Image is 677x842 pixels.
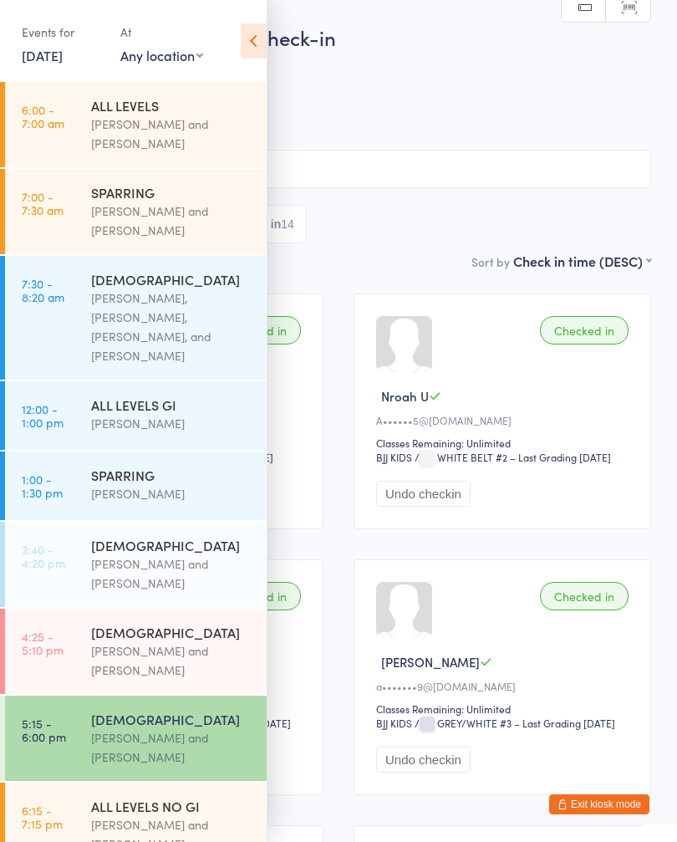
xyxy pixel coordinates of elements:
[91,484,252,503] div: [PERSON_NAME]
[376,450,412,464] div: BJJ KIDS
[91,414,252,433] div: [PERSON_NAME]
[5,696,267,781] a: 5:15 -6:00 pm[DEMOGRAPHIC_DATA][PERSON_NAME] and [PERSON_NAME]
[415,450,611,464] span: / WHITE BELT #2 – Last Grading [DATE]
[91,96,252,115] div: ALL LEVELS
[91,641,252,680] div: [PERSON_NAME] and [PERSON_NAME]
[120,46,203,64] div: Any location
[91,183,252,202] div: SPARRING
[22,103,64,130] time: 6:00 - 7:00 am
[22,402,64,429] time: 12:00 - 1:00 pm
[91,202,252,240] div: [PERSON_NAME] and [PERSON_NAME]
[91,623,252,641] div: [DEMOGRAPHIC_DATA]
[26,93,625,110] span: Mat 1
[91,270,252,288] div: [DEMOGRAPHIC_DATA]
[22,717,66,743] time: 5:15 - 6:00 pm
[22,630,64,656] time: 4:25 - 5:10 pm
[91,554,252,593] div: [PERSON_NAME] and [PERSON_NAME]
[5,169,267,254] a: 7:00 -7:30 amSPARRING[PERSON_NAME] and [PERSON_NAME]
[376,702,634,716] div: Classes Remaining: Unlimited
[376,481,471,507] button: Undo checkin
[540,582,629,610] div: Checked in
[91,466,252,484] div: SPARRING
[22,190,64,217] time: 7:00 - 7:30 am
[22,543,65,569] time: 3:40 - 4:20 pm
[471,253,510,270] label: Sort by
[91,395,252,414] div: ALL LEVELS GI
[26,76,625,93] span: [PERSON_NAME] and [PERSON_NAME]
[5,381,267,450] a: 12:00 -1:00 pmALL LEVELS GI[PERSON_NAME]
[415,716,615,730] span: / GREY/WHITE #3 – Last Grading [DATE]
[26,150,651,188] input: Search
[5,452,267,520] a: 1:00 -1:30 pmSPARRING[PERSON_NAME]
[376,436,634,450] div: Classes Remaining: Unlimited
[5,522,267,607] a: 3:40 -4:20 pm[DEMOGRAPHIC_DATA][PERSON_NAME] and [PERSON_NAME]
[22,804,63,830] time: 6:15 - 7:15 pm
[91,536,252,554] div: [DEMOGRAPHIC_DATA]
[91,728,252,767] div: [PERSON_NAME] and [PERSON_NAME]
[120,18,203,46] div: At
[22,277,64,304] time: 7:30 - 8:20 am
[376,716,412,730] div: BJJ KIDS
[5,609,267,694] a: 4:25 -5:10 pm[DEMOGRAPHIC_DATA][PERSON_NAME] and [PERSON_NAME]
[91,288,252,365] div: [PERSON_NAME], [PERSON_NAME], [PERSON_NAME], and [PERSON_NAME]
[22,18,104,46] div: Events for
[376,679,634,693] div: a•••••••9@[DOMAIN_NAME]
[26,59,625,76] span: [DATE] 5:15pm
[26,110,651,126] span: BJJ KIDS
[376,747,471,773] button: Undo checkin
[281,217,294,231] div: 14
[91,710,252,728] div: [DEMOGRAPHIC_DATA]
[376,413,634,427] div: A••••••5@[DOMAIN_NAME]
[91,115,252,153] div: [PERSON_NAME] and [PERSON_NAME]
[513,252,651,270] div: Check in time (DESC)
[549,794,649,814] button: Exit kiosk mode
[22,472,63,499] time: 1:00 - 1:30 pm
[381,653,480,671] span: [PERSON_NAME]
[22,46,63,64] a: [DATE]
[91,797,252,815] div: ALL LEVELS NO GI
[381,387,429,405] span: Nroah U
[540,316,629,344] div: Checked in
[5,256,267,380] a: 7:30 -8:20 am[DEMOGRAPHIC_DATA][PERSON_NAME], [PERSON_NAME], [PERSON_NAME], and [PERSON_NAME]
[5,82,267,167] a: 6:00 -7:00 amALL LEVELS[PERSON_NAME] and [PERSON_NAME]
[26,23,651,51] h2: [DEMOGRAPHIC_DATA] Check-in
